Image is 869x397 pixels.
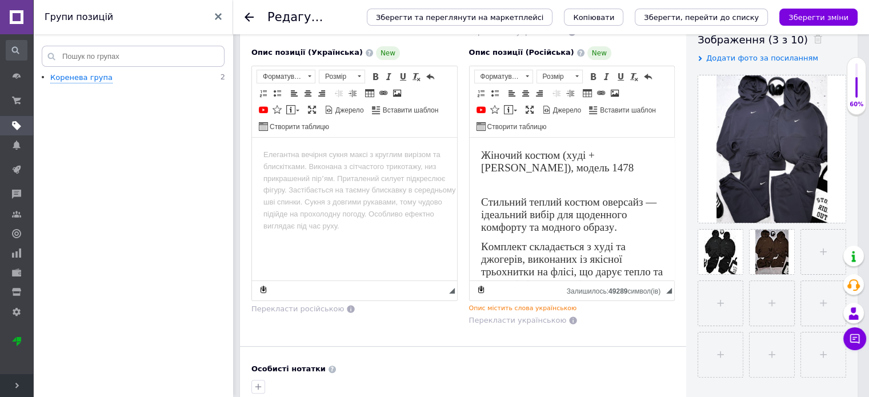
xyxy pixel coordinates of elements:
[533,87,546,99] a: По правому краю
[257,70,315,83] a: Форматування
[288,87,301,99] a: По лівому краю
[600,70,613,83] a: Курсив (Ctrl+I)
[488,87,501,99] a: Вставити/видалити маркований список
[370,103,440,116] a: Вставити шаблон
[11,11,164,36] span: Жіночий костюм (худі + [PERSON_NAME]), модель 1478
[11,103,193,165] span: Комплект складається з худі та джогерів, виконаних із якісної трьохнитки на флісі, що дарує тепло...
[537,70,571,83] span: Розмір
[42,46,225,67] input: Пошук по групах
[614,70,627,83] a: Підкреслений (Ctrl+U)
[376,13,543,22] span: Зберегти та переглянути на маркетплейсі
[581,87,594,99] a: Таблиця
[587,103,658,116] a: Вставити шаблон
[467,27,565,36] span: Перекласти українською
[469,304,675,312] div: Опис містить слова українською
[475,120,548,133] a: Створити таблицю
[506,87,518,99] a: По лівому краю
[519,87,532,99] a: По центру
[257,87,270,99] a: Вставити/видалити нумерований список
[587,70,599,83] a: Жирний (Ctrl+B)
[475,70,522,83] span: Форматування
[608,87,621,99] a: Зображення
[251,304,344,313] span: Перекласти російською
[843,327,866,350] button: Чат з покупцем
[779,9,858,26] button: Зберегти зміни
[847,101,866,109] div: 60%
[469,316,567,324] span: Перекласти українською
[486,122,547,132] span: Створити таблицю
[306,103,318,116] a: Максимізувати
[536,70,583,83] a: Розмір
[315,87,328,99] a: По правому краю
[410,70,423,83] a: Видалити форматування
[302,87,314,99] a: По центру
[268,122,329,132] span: Створити таблицю
[424,70,436,83] a: Повернути (Ctrl+Z)
[267,10,401,24] h1: Редагування позиції:
[257,283,270,296] a: Зробити резервну копію зараз
[635,9,768,26] button: Зберегти, перейти до списку
[363,87,376,99] a: Таблиця
[271,103,283,116] a: Вставити іконку
[285,103,301,116] a: Вставити повідомлення
[449,288,455,294] span: Потягніть для зміни розмірів
[441,284,448,295] div: Кiлькiсть символiв
[369,70,382,83] a: Жирний (Ctrl+B)
[644,13,759,22] i: Зберегти, перейти до списку
[488,103,501,116] a: Вставити іконку
[50,73,113,83] div: Коренева група
[502,103,519,116] a: Вставити повідомлення
[333,87,345,99] a: Зменшити відступ
[608,287,627,295] span: 49289
[564,9,623,26] button: Копіювати
[474,70,533,83] a: Форматування
[221,73,225,83] span: 2
[334,106,364,115] span: Джерело
[698,33,846,47] div: Зображення (3 з 10)
[381,106,439,115] span: Вставити шаблон
[377,87,390,99] a: Вставити/Редагувати посилання (Ctrl+L)
[550,87,563,99] a: Зменшити відступ
[706,54,818,62] span: Додати фото за посиланням
[397,70,409,83] a: Підкреслений (Ctrl+U)
[252,138,457,280] iframe: Редактор, D8F55441-CEB8-4515-A607-5FF3F15124D3
[323,103,366,116] a: Джерело
[540,103,583,116] a: Джерело
[788,13,848,22] i: Зберегти зміни
[257,103,270,116] a: Додати відео з YouTube
[245,13,254,22] div: Повернутися назад
[346,87,359,99] a: Збільшити відступ
[319,70,365,83] a: Розмір
[628,70,640,83] a: Видалити форматування
[251,364,326,373] b: Особисті нотатки
[470,138,675,280] iframe: Редактор, 58C68B4D-BBF7-40B3-9551-EF1EAD91E5A5
[391,87,403,99] a: Зображення
[475,103,487,116] a: Додати відео з YouTube
[642,70,654,83] a: Повернути (Ctrl+Z)
[587,46,611,60] span: New
[475,87,487,99] a: Вставити/видалити нумерований список
[551,106,582,115] span: Джерело
[367,9,552,26] button: Зберегти та переглянути на маркетплейсі
[251,48,363,57] span: Опис позиції (Українська)
[847,57,866,115] div: 60% Якість заповнення
[257,120,331,133] a: Створити таблицю
[257,70,304,83] span: Форматування
[567,284,666,295] div: Кiлькiсть символiв
[573,13,614,22] span: Копіювати
[11,58,187,95] span: Стильний теплий костюм оверсайз — ідеальний вибір для щоденного комфорту та модного образу.
[598,106,656,115] span: Вставити шаблон
[319,70,354,83] span: Розмір
[595,87,607,99] a: Вставити/Редагувати посилання (Ctrl+L)
[666,288,672,294] span: Потягніть для зміни розмірів
[271,87,283,99] a: Вставити/видалити маркований список
[475,283,487,296] a: Зробити резервну копію зараз
[376,46,400,60] span: New
[523,103,536,116] a: Максимізувати
[564,87,576,99] a: Збільшити відступ
[469,48,574,57] span: Опис позиції (Російська)
[383,70,395,83] a: Курсив (Ctrl+I)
